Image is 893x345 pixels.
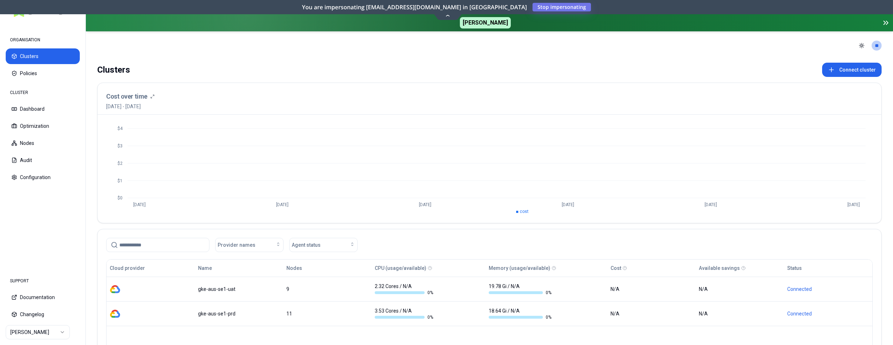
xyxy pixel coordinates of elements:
[6,101,80,117] button: Dashboard
[520,209,529,214] span: cost
[611,310,692,317] div: N/A
[699,286,781,293] div: N/A
[286,261,302,275] button: Nodes
[375,261,426,275] button: CPU (usage/available)
[847,202,860,207] tspan: [DATE]
[419,202,431,207] tspan: [DATE]
[6,118,80,134] button: Optimization
[489,290,551,296] div: 0 %
[110,308,120,319] img: gcp
[292,241,321,249] span: Agent status
[215,238,284,252] button: Provider names
[375,307,437,320] div: 3.53 Cores / N/A
[489,307,551,320] div: 18.64 Gi / N/A
[198,286,280,293] div: gke-aus-se1-uat
[6,33,80,47] div: ORGANISATION
[118,126,123,131] tspan: $4
[106,103,155,110] span: [DATE] - [DATE]
[6,152,80,168] button: Audit
[489,283,551,296] div: 19.78 Gi / N/A
[106,92,147,101] h3: Cost over time
[611,286,692,293] div: N/A
[276,202,289,207] tspan: [DATE]
[97,63,130,77] div: Clusters
[6,307,80,322] button: Changelog
[6,274,80,288] div: SUPPORT
[286,310,368,317] div: 11
[699,310,781,317] div: N/A
[198,310,280,317] div: gke-aus-se1-prd
[6,85,80,100] div: CLUSTER
[489,314,551,320] div: 0 %
[6,289,80,305] button: Documentation
[118,143,123,148] tspan: $3
[133,202,146,207] tspan: [DATE]
[118,178,123,183] tspan: $1
[286,286,368,293] div: 9
[699,261,740,275] button: Available savings
[118,195,123,200] tspan: $0
[375,290,437,296] div: 0 %
[289,238,358,252] button: Agent status
[787,310,869,317] div: Connected
[198,261,212,275] button: Name
[489,261,550,275] button: Memory (usage/available)
[110,284,120,294] img: gcp
[562,202,574,207] tspan: [DATE]
[705,202,717,207] tspan: [DATE]
[375,283,437,296] div: 2.32 Cores / N/A
[787,286,869,293] div: Connected
[110,261,145,275] button: Cloud provider
[787,265,802,272] div: Status
[218,241,255,249] span: Provider names
[6,66,80,81] button: Policies
[6,135,80,151] button: Nodes
[375,314,437,320] div: 0 %
[460,17,511,28] span: [PERSON_NAME]
[6,169,80,185] button: Configuration
[611,261,621,275] button: Cost
[6,48,80,64] button: Clusters
[118,161,123,166] tspan: $2
[822,63,882,77] button: Connect cluster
